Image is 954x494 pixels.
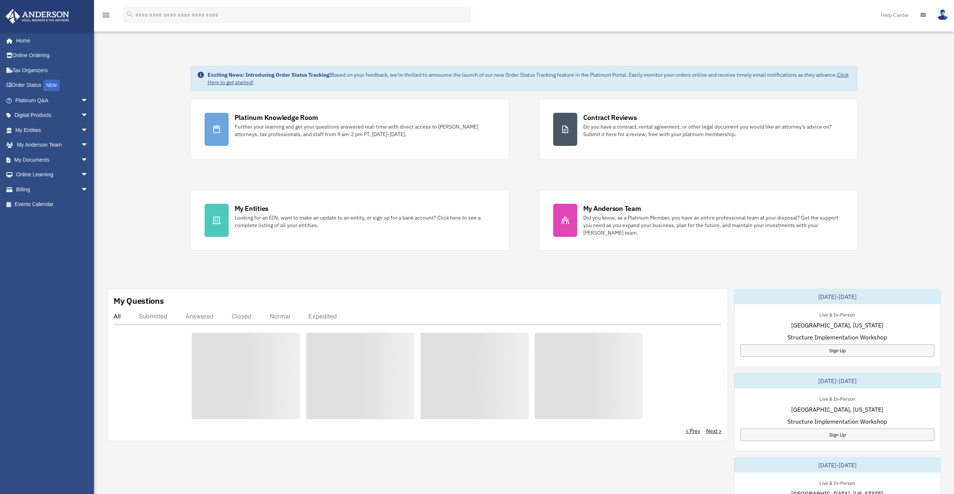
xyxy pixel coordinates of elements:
[740,429,934,441] a: Sign Up
[583,204,641,213] div: My Anderson Team
[81,167,96,183] span: arrow_drop_down
[81,152,96,168] span: arrow_drop_down
[114,312,121,320] div: All
[208,71,331,78] strong: Exciting News: Introducing Order Status Tracking!
[791,321,883,330] span: [GEOGRAPHIC_DATA], [US_STATE]
[734,289,940,304] div: [DATE]-[DATE]
[5,197,100,212] a: Events Calendar
[539,99,858,160] a: Contract Reviews Do you have a contract, rental agreement, or other legal document you would like...
[270,312,290,320] div: Normal
[191,190,509,251] a: My Entities Looking for an EIN, want to make an update to an entity, or sign up for a bank accoun...
[5,138,100,153] a: My Anderson Teamarrow_drop_down
[5,63,100,78] a: Tax Organizers
[583,113,637,122] div: Contract Reviews
[232,312,252,320] div: Closed
[740,344,934,357] a: Sign Up
[734,373,940,388] div: [DATE]-[DATE]
[114,295,164,306] div: My Questions
[686,427,700,435] a: < Prev
[5,167,100,182] a: Online Learningarrow_drop_down
[5,123,100,138] a: My Entitiesarrow_drop_down
[5,182,100,197] a: Billingarrow_drop_down
[208,71,851,86] div: Based on your feedback, we're thrilled to announce the launch of our new Order Status Tracking fe...
[791,405,883,414] span: [GEOGRAPHIC_DATA], [US_STATE]
[235,214,495,229] div: Looking for an EIN, want to make an update to an entity, or sign up for a bank account? Click her...
[3,9,71,24] img: Anderson Advisors Platinum Portal
[813,394,861,402] div: Live & In-Person
[235,113,318,122] div: Platinum Knowledge Room
[43,80,60,91] div: NEW
[126,10,134,18] i: search
[81,182,96,197] span: arrow_drop_down
[5,93,100,108] a: Platinum Q&Aarrow_drop_down
[813,479,861,486] div: Live & In-Person
[235,123,495,138] div: Further your learning and get your questions answered real-time with direct access to [PERSON_NAM...
[706,427,722,435] a: Next >
[139,312,167,320] div: Submitted
[5,152,100,167] a: My Documentsarrow_drop_down
[102,13,111,20] a: menu
[583,123,844,138] div: Do you have a contract, rental agreement, or other legal document you would like an attorney's ad...
[185,312,214,320] div: Answered
[5,78,100,93] a: Order StatusNEW
[208,71,849,86] a: Click Here to get started!
[81,93,96,108] span: arrow_drop_down
[813,310,861,318] div: Live & In-Person
[937,9,948,20] img: User Pic
[734,458,940,473] div: [DATE]-[DATE]
[539,190,858,251] a: My Anderson Team Did you know, as a Platinum Member, you have an entire professional team at your...
[235,204,268,213] div: My Entities
[787,417,887,426] span: Structure Implementation Workshop
[5,33,96,48] a: Home
[81,108,96,123] span: arrow_drop_down
[308,312,337,320] div: Expedited
[787,333,887,342] span: Structure Implementation Workshop
[5,48,100,63] a: Online Ordering
[191,99,509,160] a: Platinum Knowledge Room Further your learning and get your questions answered real-time with dire...
[81,138,96,153] span: arrow_drop_down
[81,123,96,138] span: arrow_drop_down
[102,11,111,20] i: menu
[5,108,100,123] a: Digital Productsarrow_drop_down
[583,214,844,236] div: Did you know, as a Platinum Member, you have an entire professional team at your disposal? Get th...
